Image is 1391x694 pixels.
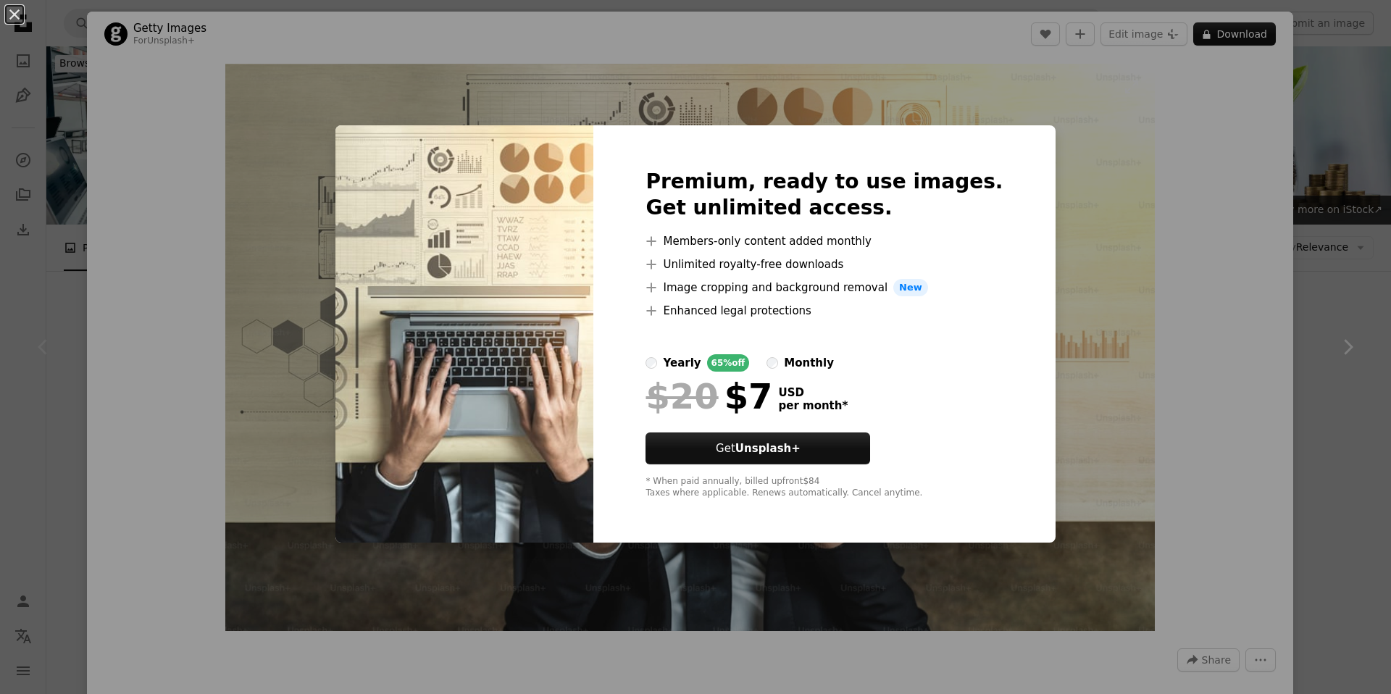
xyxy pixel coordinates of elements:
div: 65% off [707,354,750,372]
div: * When paid annually, billed upfront $84 Taxes where applicable. Renews automatically. Cancel any... [646,476,1003,499]
strong: Unsplash+ [735,442,801,455]
span: New [893,279,928,296]
li: Image cropping and background removal [646,279,1003,296]
input: yearly65%off [646,357,657,369]
img: premium_photo-1661443781814-333019eaad2d [335,125,593,543]
div: monthly [784,354,834,372]
span: $20 [646,377,718,415]
li: Members-only content added monthly [646,233,1003,250]
div: $7 [646,377,772,415]
li: Enhanced legal protections [646,302,1003,319]
span: per month * [778,399,848,412]
li: Unlimited royalty-free downloads [646,256,1003,273]
button: GetUnsplash+ [646,432,870,464]
h2: Premium, ready to use images. Get unlimited access. [646,169,1003,221]
span: USD [778,386,848,399]
div: yearly [663,354,701,372]
input: monthly [766,357,778,369]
